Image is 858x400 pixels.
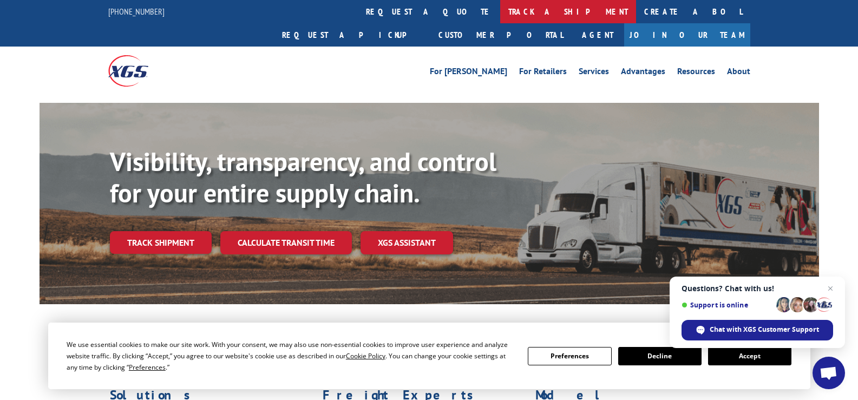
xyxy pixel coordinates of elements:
[108,6,165,17] a: [PHONE_NUMBER]
[677,67,715,79] a: Resources
[361,231,453,254] a: XGS ASSISTANT
[274,23,430,47] a: Request a pickup
[708,347,791,365] button: Accept
[528,347,611,365] button: Preferences
[621,67,665,79] a: Advantages
[110,231,212,254] a: Track shipment
[48,323,810,389] div: Cookie Consent Prompt
[430,23,571,47] a: Customer Portal
[682,301,772,309] span: Support is online
[220,231,352,254] a: Calculate transit time
[813,357,845,389] div: Open chat
[727,67,750,79] a: About
[682,320,833,340] div: Chat with XGS Customer Support
[618,347,702,365] button: Decline
[824,282,837,295] span: Close chat
[682,284,833,293] span: Questions? Chat with us!
[67,339,515,373] div: We use essential cookies to make our site work. With your consent, we may also use non-essential ...
[579,67,609,79] a: Services
[624,23,750,47] a: Join Our Team
[710,325,819,335] span: Chat with XGS Customer Support
[430,67,507,79] a: For [PERSON_NAME]
[110,145,496,209] b: Visibility, transparency, and control for your entire supply chain.
[519,67,567,79] a: For Retailers
[571,23,624,47] a: Agent
[129,363,166,372] span: Preferences
[346,351,385,360] span: Cookie Policy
